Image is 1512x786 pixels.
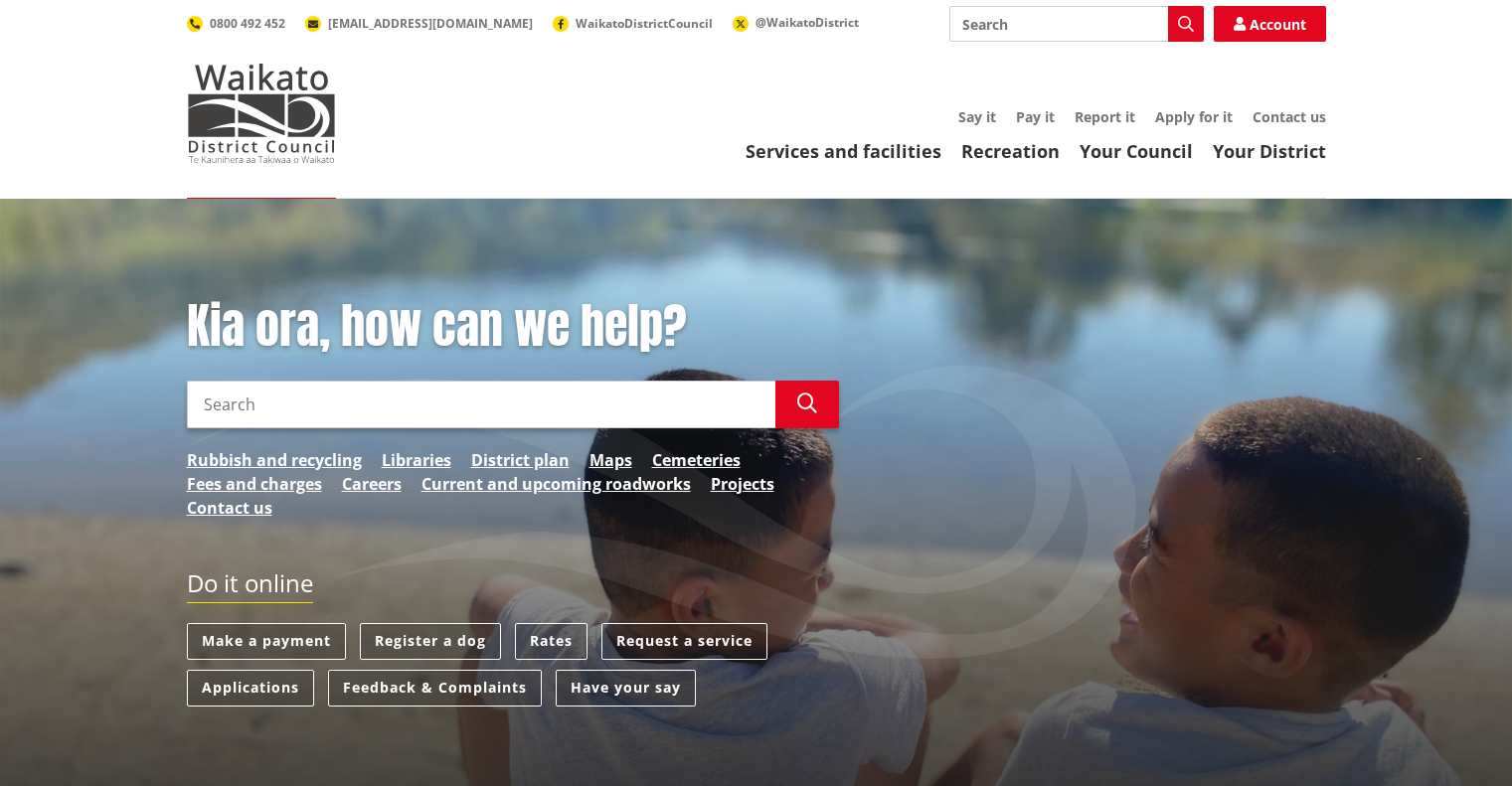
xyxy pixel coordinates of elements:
a: Feedback & Complaints [328,670,542,707]
a: Applications [187,670,314,707]
a: Pay it [1016,107,1055,126]
a: Libraries [382,448,451,472]
span: 0800 492 452 [210,15,285,32]
a: [EMAIL_ADDRESS][DOMAIN_NAME] [305,15,533,32]
a: Account [1214,6,1326,42]
a: Fees and charges [187,472,322,496]
a: Rubbish and recycling [187,448,362,472]
span: @WaikatoDistrict [756,14,859,31]
a: Contact us [1253,107,1326,126]
h2: Do it online [187,569,313,604]
a: District plan [471,448,570,472]
input: Search input [949,6,1204,42]
span: WaikatoDistrictCouncil [576,15,713,32]
a: Apply for it [1155,107,1233,126]
input: Search input [187,381,775,428]
img: Waikato District Council - Te Kaunihera aa Takiwaa o Waikato [187,64,336,163]
a: Maps [589,448,632,472]
a: @WaikatoDistrict [733,14,859,31]
a: Have your say [556,670,696,707]
a: Report it [1075,107,1135,126]
a: Current and upcoming roadworks [421,472,691,496]
a: Contact us [187,496,272,520]
a: Make a payment [187,623,346,660]
a: Cemeteries [652,448,741,472]
a: Recreation [961,139,1060,163]
a: WaikatoDistrictCouncil [553,15,713,32]
h1: Kia ora, how can we help? [187,298,839,356]
span: [EMAIL_ADDRESS][DOMAIN_NAME] [328,15,533,32]
a: Request a service [601,623,767,660]
a: Say it [958,107,996,126]
a: Register a dog [360,623,501,660]
a: Projects [711,472,774,496]
a: 0800 492 452 [187,15,285,32]
a: Careers [342,472,402,496]
a: Rates [515,623,588,660]
a: Services and facilities [746,139,941,163]
a: Your Council [1080,139,1193,163]
a: Your District [1213,139,1326,163]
